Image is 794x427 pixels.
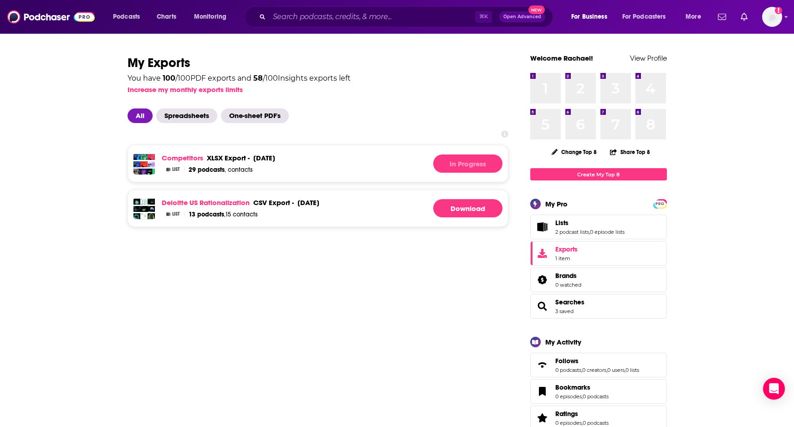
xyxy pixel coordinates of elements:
[533,247,552,260] span: Exports
[253,6,562,27] div: Search podcasts, credits, & more...
[133,206,141,213] img: TECHTalks New Tech Frontiers
[172,167,180,172] span: List
[297,198,319,207] div: [DATE]
[533,273,552,286] a: Brands
[622,10,666,23] span: For Podcasters
[555,245,578,253] span: Exports
[530,294,667,319] span: Searches
[625,367,639,373] a: 0 lists
[157,10,176,23] span: Charts
[269,10,475,24] input: Search podcasts, credits, & more...
[189,166,225,174] span: 29 podcasts
[533,300,552,313] a: Searches
[762,7,782,27] button: Show profile menu
[156,108,217,123] span: Spreadsheets
[625,367,625,373] span: ,
[433,154,502,173] div: Generating File
[530,379,667,404] span: Bookmarks
[133,213,141,221] img: On Cloud
[530,54,593,62] a: Welcome Rachael!
[533,412,552,424] a: Ratings
[555,298,584,306] a: Searches
[763,378,785,400] div: Open Intercom Messenger
[610,143,651,161] button: Share Top 8
[148,154,155,161] img: PwC's Next in Health
[189,166,253,174] a: 29 podcasts, contacts
[555,272,581,280] a: Brands
[189,211,258,218] a: 13 podcasts,15 contacts
[148,199,155,206] img: Tax News & Views
[221,108,289,123] span: One-sheet PDF's
[156,108,221,123] button: Spreadsheets
[148,169,155,176] img: Thinkers & Ideas
[207,154,223,162] span: xlsx
[583,420,609,426] a: 0 podcasts
[148,213,155,221] img: Capital H Podcast
[555,383,609,391] a: Bookmarks
[545,338,581,346] div: My Activity
[530,215,667,239] span: Lists
[140,154,148,161] img: In Her Ellement
[188,10,238,24] button: open menu
[714,9,730,25] a: Show notifications dropdown
[140,206,148,213] img: Deloitte AI360: A fast-paced AI podcast for a fast-paced world
[253,198,294,207] div: export -
[140,199,148,206] img: User friendly
[590,229,625,235] a: 0 episode lists
[555,357,579,365] span: Follows
[133,199,141,206] img: M&A Views
[546,146,603,158] button: Change Top 8
[630,54,667,62] a: View Profile
[555,410,578,418] span: Ratings
[555,219,569,227] span: Lists
[128,108,153,123] span: All
[737,9,751,25] a: Show notifications dropdown
[533,221,552,233] a: Lists
[582,420,583,426] span: ,
[140,213,148,221] img: Branching Out: A Retail Banking Podcast Series
[133,161,141,169] img: McKinsey Talks Operations
[616,10,679,24] button: open menu
[606,367,607,373] span: ,
[162,198,250,207] a: Deloitte US Rationalization
[555,282,581,288] a: 0 watched
[530,168,667,180] a: Create My Top 8
[555,229,589,235] a: 2 podcast lists
[113,10,140,23] span: Podcasts
[140,161,148,169] img: PwC's accounting podcast
[565,10,619,24] button: open menu
[151,10,182,24] a: Charts
[499,11,545,22] button: Open AdvancedNew
[7,8,95,26] img: Podchaser - Follow, Share and Rate Podcasts
[207,154,250,162] div: export -
[128,55,508,71] h1: My Exports
[589,229,590,235] span: ,
[503,15,541,19] span: Open Advanced
[107,10,152,24] button: open menu
[194,10,226,23] span: Monitoring
[607,367,625,373] a: 0 users
[530,353,667,377] span: Follows
[253,154,275,162] div: [DATE]
[582,367,606,373] a: 0 creators
[433,199,502,217] a: Generating File
[555,420,582,426] a: 0 episodes
[530,268,667,292] span: Brands
[582,393,583,400] span: ,
[189,211,224,218] span: 13 podcasts
[545,200,568,208] div: My Pro
[555,308,574,314] a: 3 saved
[163,74,175,82] span: 100
[533,385,552,398] a: Bookmarks
[221,108,292,123] button: One-sheet PDF's
[555,393,582,400] a: 0 episodes
[655,200,666,207] a: PRO
[162,154,203,162] a: Competitors
[555,357,639,365] a: Follows
[555,367,581,373] a: 0 podcasts
[555,219,625,227] a: Lists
